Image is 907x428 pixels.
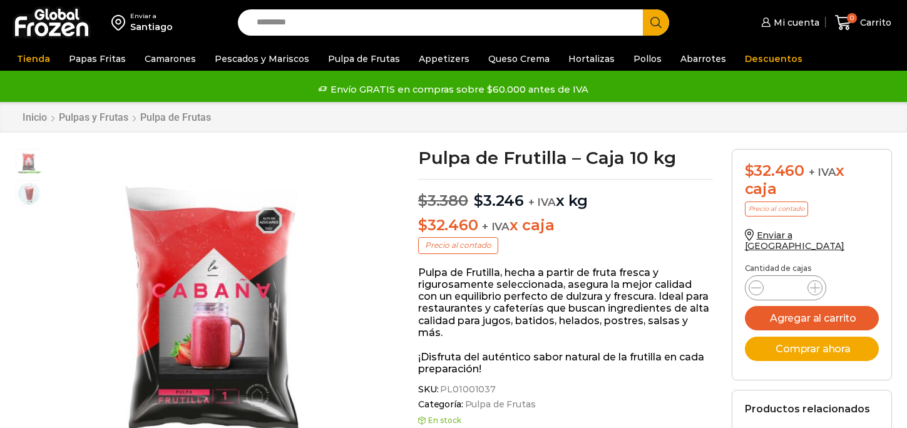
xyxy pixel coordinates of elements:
p: Pulpa de Frutilla, hecha a partir de fruta fresca y rigurosamente seleccionada, asegura la mejor ... [418,267,713,339]
a: Pulpa de Frutas [140,111,212,123]
bdi: 3.246 [474,191,524,210]
img: address-field-icon.svg [111,12,130,33]
p: Precio al contado [418,237,498,253]
span: 0 [847,13,857,23]
p: Precio al contado [745,201,808,217]
div: x caja [745,162,879,198]
span: Carrito [857,16,891,29]
input: Product quantity [774,279,797,297]
a: Pollos [627,47,668,71]
span: $ [474,191,483,210]
span: jugo-frambuesa [16,181,42,206]
nav: Breadcrumb [22,111,212,123]
bdi: 32.460 [745,161,804,180]
p: Cantidad de cajas [745,264,879,273]
a: Pulpa de Frutas [463,399,536,410]
a: Enviar a [GEOGRAPHIC_DATA] [745,230,845,252]
span: + IVA [482,220,510,233]
h1: Pulpa de Frutilla – Caja 10 kg [418,149,713,166]
a: Hortalizas [562,47,621,71]
a: Descuentos [739,47,809,71]
span: + IVA [809,166,836,178]
a: Appetizers [413,47,476,71]
span: $ [418,191,428,210]
button: Agregar al carrito [745,306,879,330]
p: ¡Disfruta del auténtico sabor natural de la frutilla en cada preparación! [418,351,713,375]
a: Tienda [11,47,56,71]
bdi: 32.460 [418,216,478,234]
span: PL01001037 [438,384,496,395]
a: Camarones [138,47,202,71]
a: 0 Carrito [832,8,894,38]
a: Mi cuenta [758,10,819,35]
p: En stock [418,416,713,425]
span: pulpa-frutilla [16,150,42,175]
span: $ [418,216,428,234]
div: Enviar a [130,12,173,21]
span: SKU: [418,384,713,395]
span: + IVA [528,196,556,208]
a: Inicio [22,111,48,123]
a: Pulpas y Frutas [58,111,129,123]
div: Santiago [130,21,173,33]
span: Categoría: [418,399,713,410]
button: Comprar ahora [745,337,879,361]
span: $ [745,161,754,180]
a: Queso Crema [482,47,556,71]
a: Papas Fritas [63,47,132,71]
span: Mi cuenta [771,16,819,29]
a: Abarrotes [674,47,732,71]
h2: Productos relacionados [745,403,870,415]
a: Pescados y Mariscos [208,47,315,71]
p: x caja [418,217,713,235]
button: Search button [643,9,669,36]
bdi: 3.380 [418,191,468,210]
a: Pulpa de Frutas [322,47,406,71]
p: x kg [418,179,713,210]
